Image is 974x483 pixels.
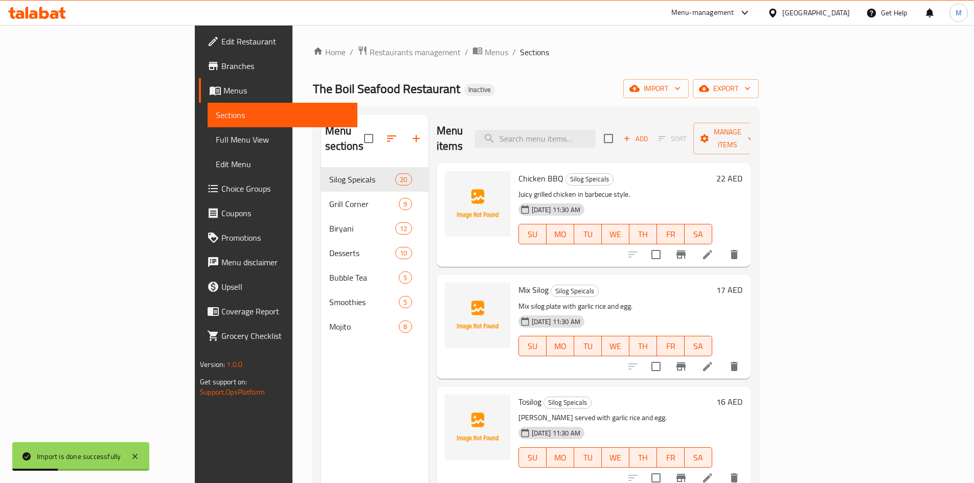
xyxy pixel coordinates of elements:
[329,247,396,259] span: Desserts
[669,242,693,267] button: Branch-specific-item
[606,339,625,354] span: WE
[396,248,411,258] span: 10
[657,336,685,356] button: FR
[216,133,349,146] span: Full Menu View
[685,447,712,468] button: SA
[329,173,396,186] span: Silog Speicals
[395,247,412,259] div: items
[475,130,596,148] input: search
[528,317,584,327] span: [DATE] 11:30 AM
[602,447,629,468] button: WE
[221,305,349,317] span: Coverage Report
[631,82,681,95] span: import
[399,297,411,307] span: 5
[200,375,247,388] span: Get support on:
[629,224,657,244] button: TH
[578,227,598,242] span: TU
[329,198,399,210] span: Grill Corner
[633,227,653,242] span: TH
[399,271,412,284] div: items
[226,358,242,371] span: 1.0.0
[399,322,411,332] span: 8
[321,167,428,192] div: Silog Speicals20
[445,395,510,460] img: Tosilog
[518,282,549,297] span: Mix Silog
[547,336,574,356] button: MO
[396,224,411,234] span: 12
[523,450,542,465] span: SU
[657,224,685,244] button: FR
[518,394,541,409] span: Tosilog
[551,450,570,465] span: MO
[629,336,657,356] button: TH
[661,339,681,354] span: FR
[199,78,357,103] a: Menus
[722,242,746,267] button: delete
[208,152,357,176] a: Edit Menu
[321,163,428,343] nav: Menu sections
[395,222,412,235] div: items
[199,176,357,201] a: Choice Groups
[701,126,754,151] span: Manage items
[321,192,428,216] div: Grill Corner9
[701,82,751,95] span: export
[472,45,508,59] a: Menus
[221,281,349,293] span: Upsell
[657,447,685,468] button: FR
[437,123,463,154] h2: Menu items
[329,271,399,284] span: Bubble Tea
[321,265,428,290] div: Bubble Tea5
[357,45,461,59] a: Restaurants management
[221,256,349,268] span: Menu disclaimer
[216,109,349,121] span: Sections
[606,450,625,465] span: WE
[370,46,461,58] span: Restaurants management
[543,397,592,409] div: Silog Speicals
[399,273,411,283] span: 5
[512,46,516,58] li: /
[551,339,570,354] span: MO
[633,450,653,465] span: TH
[313,45,759,59] nav: breadcrumb
[399,198,412,210] div: items
[221,60,349,72] span: Branches
[329,320,399,333] span: Mojito
[528,205,584,215] span: [DATE] 11:30 AM
[689,339,708,354] span: SA
[551,227,570,242] span: MO
[689,227,708,242] span: SA
[329,222,396,235] span: Biryani
[399,296,412,308] div: items
[200,385,265,399] a: Support.OpsPlatform
[518,411,712,424] p: [PERSON_NAME] served with garlic rice and egg.
[661,450,681,465] span: FR
[619,131,652,147] button: Add
[199,250,357,274] a: Menu disclaimer
[645,244,667,265] span: Select to update
[574,447,602,468] button: TU
[518,224,547,244] button: SU
[565,173,614,186] div: Silog Speicals
[598,128,619,149] span: Select section
[602,224,629,244] button: WE
[551,285,599,297] div: Silog Speicals
[395,173,412,186] div: items
[221,35,349,48] span: Edit Restaurant
[199,299,357,324] a: Coverage Report
[701,248,714,261] a: Edit menu item
[661,227,681,242] span: FR
[551,285,598,297] span: Silog Speicals
[399,320,412,333] div: items
[221,182,349,195] span: Choice Groups
[574,336,602,356] button: TU
[722,354,746,379] button: delete
[221,330,349,342] span: Grocery Checklist
[445,171,510,237] img: Chicken BBQ
[321,241,428,265] div: Desserts10
[693,123,762,154] button: Manage items
[693,79,759,98] button: export
[199,201,357,225] a: Coupons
